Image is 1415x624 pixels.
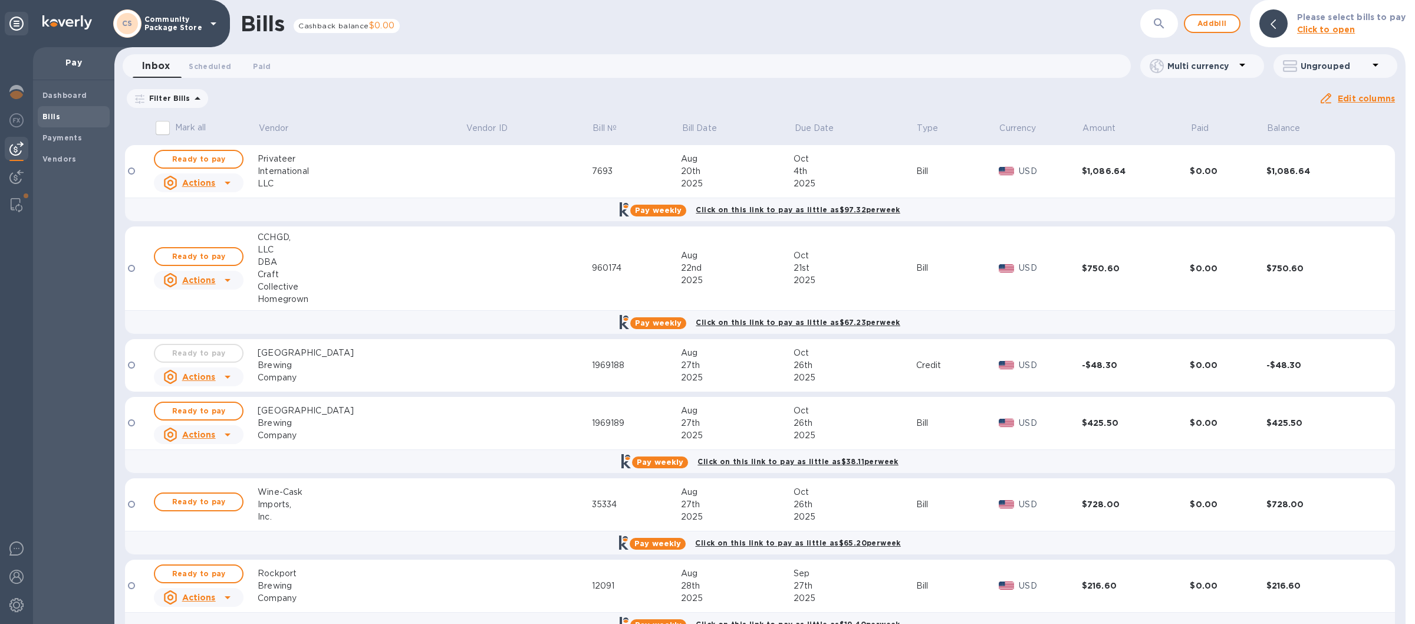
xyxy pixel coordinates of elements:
[164,249,233,264] span: Ready to pay
[1167,60,1235,72] p: Multi currency
[794,249,916,262] div: Oct
[182,430,216,439] u: Actions
[592,498,681,511] div: 35334
[182,593,216,602] u: Actions
[681,249,794,262] div: Aug
[795,122,850,134] span: Due Date
[1301,60,1368,72] p: Ungrouped
[681,153,794,165] div: Aug
[794,178,916,190] div: 2025
[794,567,916,580] div: Sep
[1082,122,1131,134] span: Amount
[42,155,77,163] b: Vendors
[1297,12,1406,22] b: Please select bills to pay
[916,417,999,429] div: Bill
[794,347,916,359] div: Oct
[999,361,1015,369] img: USD
[1267,122,1315,134] span: Balance
[681,178,794,190] div: 2025
[794,274,916,287] div: 2025
[1190,359,1266,371] div: $0.00
[42,15,92,29] img: Logo
[258,429,465,442] div: Company
[258,165,465,178] div: International
[144,93,190,103] p: Filter Bills
[681,347,794,359] div: Aug
[794,511,916,523] div: 2025
[917,122,953,134] span: Type
[916,580,999,592] div: Bill
[592,359,681,372] div: 1969188
[258,511,465,523] div: Inc.
[154,247,243,266] button: Ready to pay
[794,359,916,372] div: 26th
[154,564,243,583] button: Ready to pay
[1019,262,1081,274] p: USD
[154,492,243,511] button: Ready to pay
[593,122,617,134] p: Bill №
[258,567,465,580] div: Rockport
[466,122,508,134] p: Vendor ID
[258,178,465,190] div: LLC
[794,372,916,384] div: 2025
[917,122,938,134] p: Type
[253,60,271,73] span: Paid
[999,167,1015,175] img: USD
[635,318,682,327] b: Pay weekly
[1082,417,1190,429] div: $425.50
[241,11,284,36] h1: Bills
[794,405,916,417] div: Oct
[999,419,1015,427] img: USD
[175,121,206,134] p: Mark all
[258,498,465,511] div: Imports,
[999,264,1015,272] img: USD
[1019,359,1081,372] p: USD
[164,404,233,418] span: Ready to pay
[999,500,1015,508] img: USD
[42,57,105,68] p: Pay
[1194,17,1230,31] span: Add bill
[154,150,243,169] button: Ready to pay
[916,262,999,274] div: Bill
[466,122,523,134] span: Vendor ID
[1266,165,1375,177] div: $1,086.64
[682,122,732,134] span: Bill Date
[681,359,794,372] div: 27th
[794,165,916,178] div: 4th
[258,486,465,498] div: Wine-Cask
[164,152,233,166] span: Ready to pay
[1082,359,1190,371] div: -$48.30
[164,495,233,509] span: Ready to pay
[1190,417,1266,429] div: $0.00
[259,122,304,134] span: Vendor
[1082,498,1190,510] div: $728.00
[259,122,289,134] p: Vendor
[258,580,465,592] div: Brewing
[369,21,395,30] span: $0.00
[696,205,900,214] b: Click on this link to pay as little as $97.32 per week
[681,372,794,384] div: 2025
[142,58,170,74] span: Inbox
[681,405,794,417] div: Aug
[258,405,465,417] div: [GEOGRAPHIC_DATA]
[592,262,681,274] div: 960174
[1338,94,1395,103] u: Edit columns
[258,592,465,605] div: Company
[1019,580,1081,592] p: USD
[1019,165,1081,178] p: USD
[258,347,465,359] div: [GEOGRAPHIC_DATA]
[298,21,368,30] span: Cashback balance
[916,165,999,178] div: Bill
[795,122,834,134] p: Due Date
[42,91,87,100] b: Dashboard
[681,498,794,511] div: 27th
[999,122,1036,134] span: Currency
[258,231,465,244] div: CCHGD,
[1191,122,1225,134] span: Paid
[681,580,794,592] div: 28th
[1266,359,1375,371] div: -$48.30
[1082,262,1190,274] div: $750.60
[258,268,465,281] div: Craft
[182,178,216,188] u: Actions
[1191,122,1209,134] p: Paid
